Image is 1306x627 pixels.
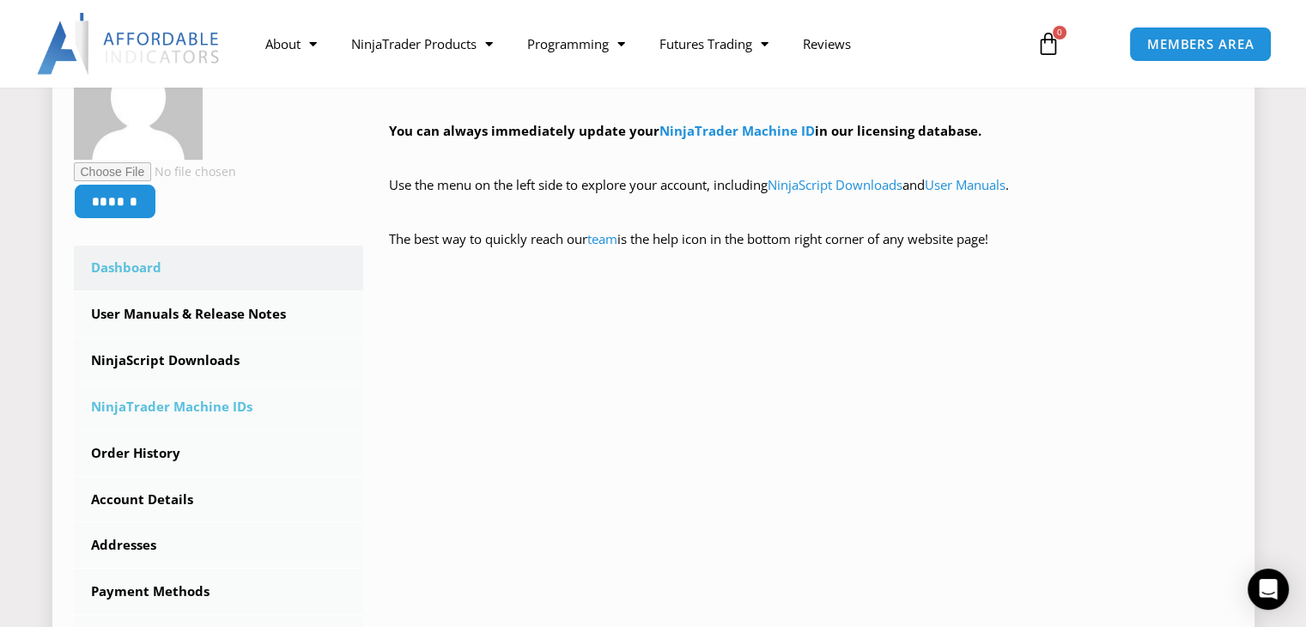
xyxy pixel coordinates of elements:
[248,24,334,64] a: About
[642,24,786,64] a: Futures Trading
[587,230,617,247] a: team
[510,24,642,64] a: Programming
[389,38,1233,276] div: Hey ! Welcome to the Members Area. Thank you for being a valuable customer!
[1248,569,1289,610] div: Open Intercom Messenger
[74,292,364,337] a: User Manuals & Release Notes
[37,13,222,75] img: LogoAI | Affordable Indicators – NinjaTrader
[334,24,510,64] a: NinjaTrader Products
[248,24,1019,64] nav: Menu
[1053,26,1066,40] span: 0
[659,122,815,139] a: NinjaTrader Machine ID
[74,246,364,290] a: Dashboard
[74,431,364,476] a: Order History
[925,176,1005,193] a: User Manuals
[389,173,1233,222] p: Use the menu on the left side to explore your account, including and .
[389,122,981,139] strong: You can always immediately update your in our licensing database.
[768,176,902,193] a: NinjaScript Downloads
[389,228,1233,276] p: The best way to quickly reach our is the help icon in the bottom right corner of any website page!
[74,31,203,160] img: e48b185fd88f8766e2928d45ae3effab9c1978e52463259dcafce2c948517acc
[1147,38,1254,51] span: MEMBERS AREA
[74,338,364,383] a: NinjaScript Downloads
[74,569,364,614] a: Payment Methods
[786,24,868,64] a: Reviews
[1011,19,1086,69] a: 0
[1129,27,1273,62] a: MEMBERS AREA
[74,478,364,522] a: Account Details
[74,385,364,429] a: NinjaTrader Machine IDs
[74,523,364,568] a: Addresses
